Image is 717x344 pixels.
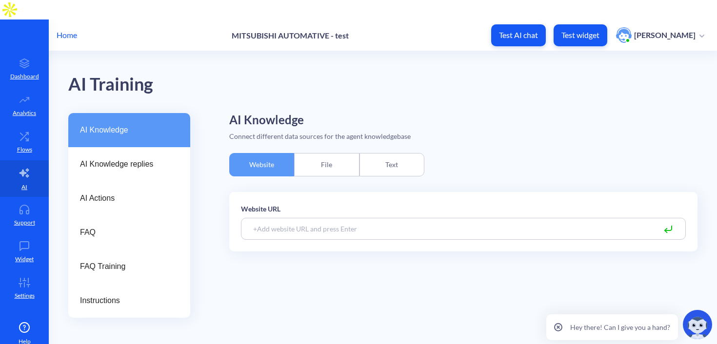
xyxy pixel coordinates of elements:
[57,29,77,41] p: Home
[241,218,686,240] input: +Add website URL and press Enter
[229,131,697,141] div: Connect different data sources for the agent knowledgebase
[80,192,171,204] span: AI Actions
[561,30,599,40] p: Test widget
[491,24,546,46] button: Test AI chat
[15,291,35,300] p: Settings
[68,113,190,147] a: AI Knowledge
[68,215,190,249] a: FAQ
[554,24,607,46] button: Test widget
[80,295,171,306] span: Instructions
[80,261,171,272] span: FAQ Training
[499,30,538,40] p: Test AI chat
[68,284,190,318] a: Instructions
[17,145,32,154] p: Flows
[232,31,349,40] p: MITSUBISHI AUTOMATIVE - test
[229,113,697,127] h2: AI Knowledge
[14,218,35,227] p: Support
[229,153,294,176] div: Website
[359,153,424,176] div: Text
[634,30,696,40] p: [PERSON_NAME]
[241,204,686,214] p: Website URL
[13,109,36,117] p: Analytics
[80,227,171,238] span: FAQ
[570,322,670,332] p: Hey there! Can I give you a hand?
[21,183,27,191] p: AI
[80,124,171,136] span: AI Knowledge
[10,72,39,81] p: Dashboard
[68,71,153,98] div: AI Training
[294,153,359,176] div: File
[611,26,709,44] button: user photo[PERSON_NAME]
[68,181,190,215] a: AI Actions
[80,158,171,170] span: AI Knowledge replies
[683,310,712,339] img: copilot-icon.svg
[616,27,632,43] img: user photo
[15,255,34,264] p: Widget
[68,147,190,181] a: AI Knowledge replies
[68,249,190,284] a: FAQ Training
